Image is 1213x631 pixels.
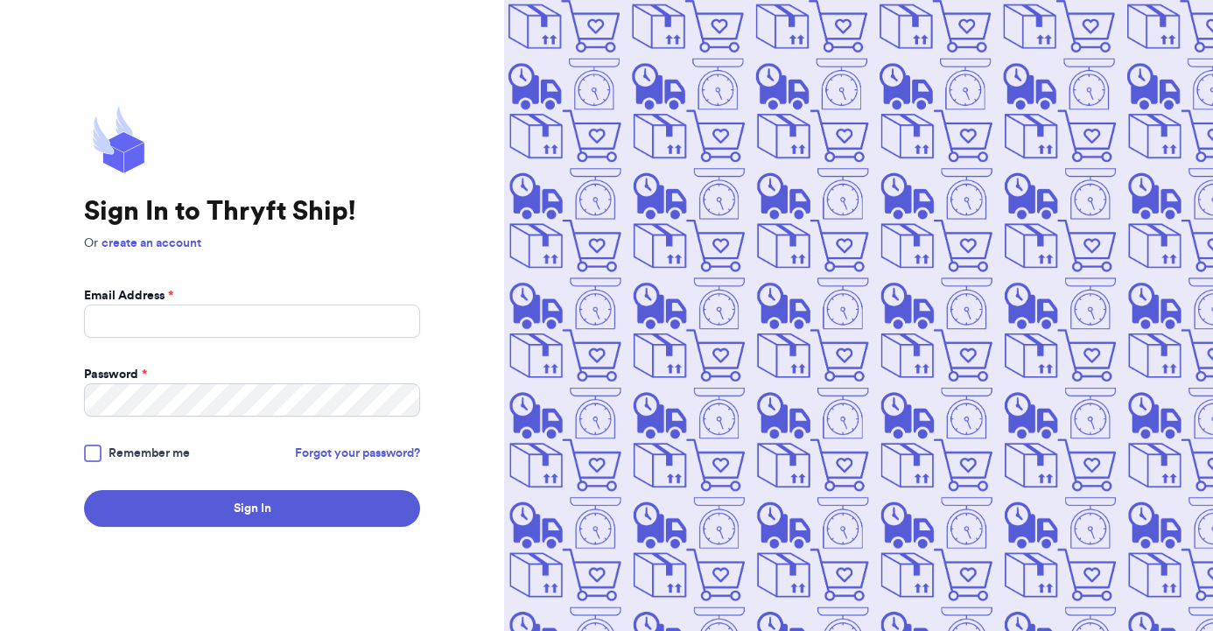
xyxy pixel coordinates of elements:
a: create an account [102,237,201,249]
label: Password [84,366,147,383]
button: Sign In [84,490,420,527]
span: Remember me [109,445,190,462]
label: Email Address [84,287,173,305]
h1: Sign In to Thryft Ship! [84,196,420,228]
p: Or [84,235,420,252]
a: Forgot your password? [295,445,420,462]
